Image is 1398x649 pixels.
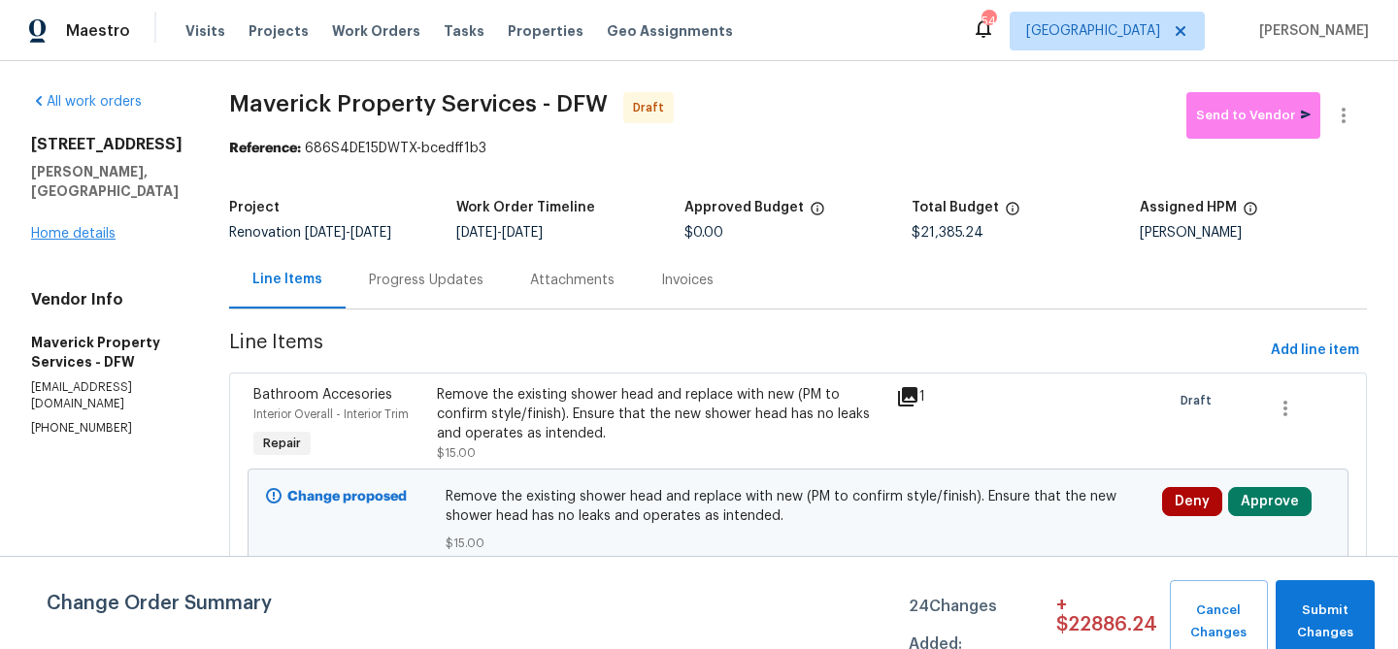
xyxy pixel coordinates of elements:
[1026,21,1160,41] span: [GEOGRAPHIC_DATA]
[229,226,391,240] span: Renovation
[446,534,1151,553] span: $15.00
[982,12,995,31] div: 54
[31,420,183,437] p: [PHONE_NUMBER]
[684,226,723,240] span: $0.00
[607,21,733,41] span: Geo Assignments
[1180,600,1258,644] span: Cancel Changes
[1243,201,1258,226] span: The hpm assigned to this work order.
[253,388,392,402] span: Bathroom Accesories
[252,270,322,289] div: Line Items
[305,226,346,240] span: [DATE]
[446,487,1151,526] span: Remove the existing shower head and replace with new (PM to confirm style/finish). Ensure that th...
[255,434,309,453] span: Repair
[912,201,999,214] h5: Total Budget
[1228,487,1312,516] button: Approve
[530,271,615,290] div: Attachments
[31,95,142,109] a: All work orders
[229,142,301,155] b: Reference:
[31,333,183,372] h5: Maverick Property Services - DFW
[31,379,183,412] p: [EMAIL_ADDRESS][DOMAIN_NAME]
[253,408,409,420] span: Interior Overall - Interior Trim
[185,21,225,41] span: Visits
[444,24,484,38] span: Tasks
[1186,92,1320,139] button: Send to Vendor
[287,490,407,503] b: Change proposed
[1005,201,1020,226] span: The total cost of line items that have been proposed by Opendoor. This sum includes line items th...
[249,21,309,41] span: Projects
[912,226,983,240] span: $21,385.24
[456,226,543,240] span: -
[684,201,804,214] h5: Approved Budget
[810,201,825,226] span: The total cost of line items that have been approved by both Opendoor and the Trade Partner. This...
[350,226,391,240] span: [DATE]
[437,385,884,443] div: Remove the existing shower head and replace with new (PM to confirm style/finish). Ensure that th...
[229,139,1367,158] div: 686S4DE15DWTX-bcedff1b3
[31,227,116,241] a: Home details
[1181,391,1219,410] span: Draft
[502,226,543,240] span: [DATE]
[1162,487,1222,516] button: Deny
[1263,333,1367,369] button: Add line item
[229,201,280,214] h5: Project
[332,21,420,41] span: Work Orders
[896,385,976,408] div: 1
[66,21,130,41] span: Maestro
[1140,201,1237,214] h5: Assigned HPM
[1271,339,1359,363] span: Add line item
[31,135,183,154] h2: [STREET_ADDRESS]
[456,201,595,214] h5: Work Order Timeline
[1251,21,1369,41] span: [PERSON_NAME]
[633,98,672,117] span: Draft
[1140,226,1367,240] div: [PERSON_NAME]
[229,333,1263,369] span: Line Items
[437,447,476,459] span: $15.00
[31,162,183,201] h5: [PERSON_NAME], [GEOGRAPHIC_DATA]
[369,271,483,290] div: Progress Updates
[1285,600,1365,644] span: Submit Changes
[305,226,391,240] span: -
[661,271,714,290] div: Invoices
[229,92,608,115] span: Maverick Property Services - DFW
[1196,105,1311,127] span: Send to Vendor
[31,290,183,309] h4: Vendor Info
[508,21,583,41] span: Properties
[456,226,497,240] span: [DATE]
